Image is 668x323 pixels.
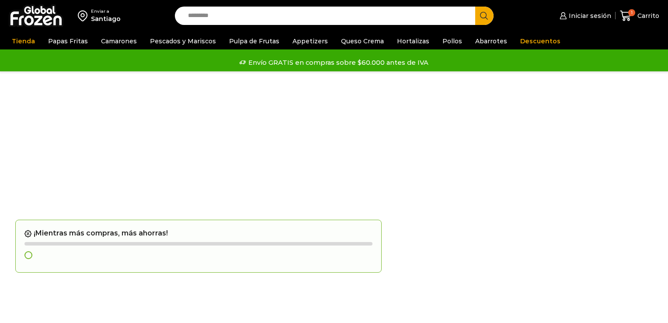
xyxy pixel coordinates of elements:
span: Carrito [635,11,659,20]
div: Enviar a [91,8,121,14]
a: Hortalizas [393,33,434,49]
img: address-field-icon.svg [78,8,91,23]
a: Pulpa de Frutas [225,33,284,49]
span: 1 [628,9,635,16]
a: Abarrotes [471,33,511,49]
a: Queso Crema [337,33,388,49]
a: 1 Carrito [620,6,659,26]
a: Appetizers [288,33,332,49]
a: Pescados y Mariscos [146,33,220,49]
a: Tienda [7,33,39,49]
a: Descuentos [516,33,565,49]
button: Search button [475,7,494,25]
div: Santiago [91,14,121,23]
a: Iniciar sesión [557,7,611,25]
a: Pollos [438,33,466,49]
h2: ¡Mientras más compras, más ahorras! [24,229,372,238]
span: Iniciar sesión [567,11,611,20]
a: Camarones [97,33,141,49]
a: Papas Fritas [44,33,92,49]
